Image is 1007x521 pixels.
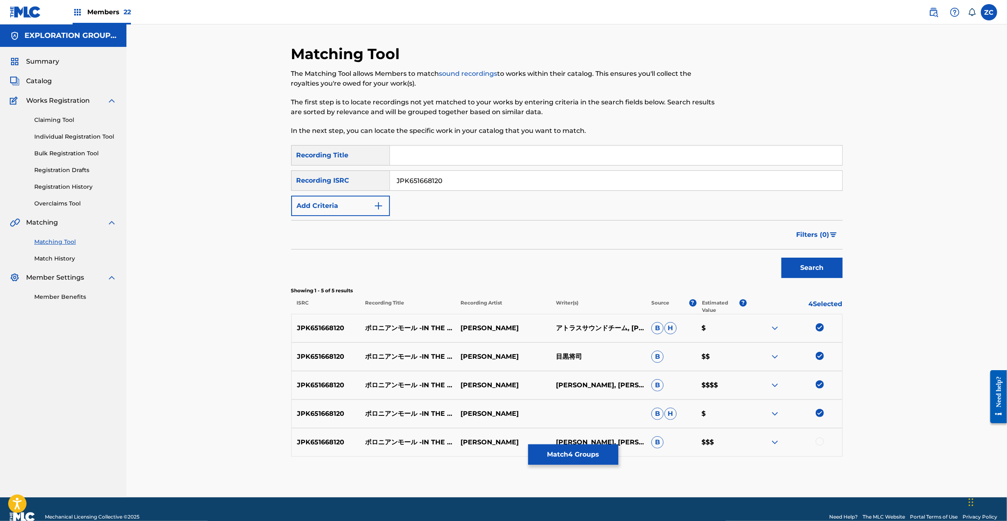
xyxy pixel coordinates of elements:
[455,299,551,314] p: Recording Artist
[292,380,360,390] p: JPK651668120
[651,436,664,448] span: B
[360,437,455,447] p: ポロニアンモール -IN THE LABYRINTH-
[10,6,41,18] img: MLC Logo
[107,96,117,106] img: expand
[26,57,59,66] span: Summary
[696,352,747,362] p: $$
[291,97,716,117] p: The first step is to locate recordings not yet matched to your works by entering criteria in the ...
[651,351,664,363] span: B
[528,444,618,465] button: Match4 Groups
[10,57,20,66] img: Summary
[770,437,780,447] img: expand
[291,45,404,63] h2: Matching Tool
[34,166,117,174] a: Registration Drafts
[551,352,646,362] p: 目黒将司
[551,437,646,447] p: [PERSON_NAME], [PERSON_NAME]
[551,299,646,314] p: Writer(s)
[26,76,52,86] span: Catalog
[797,230,830,240] span: Filters ( 0 )
[291,196,390,216] button: Add Criteria
[34,183,117,191] a: Registration History
[10,76,20,86] img: Catalog
[360,323,455,333] p: ポロニアンモール -IN THE LABYRINTH-
[696,437,747,447] p: $$$
[360,380,455,390] p: ポロニアンモール -IN THE LABYRINTH-
[651,408,664,420] span: B
[664,408,677,420] span: H
[107,218,117,227] img: expand
[73,7,82,17] img: Top Rightsholders
[360,352,455,362] p: ポロニアンモール -IN THE LABYRINTH-
[45,513,139,521] span: Mechanical Licensing Collective © 2025
[291,299,360,314] p: ISRC
[925,4,942,20] a: Public Search
[770,323,780,333] img: expand
[292,437,360,447] p: JPK651668120
[292,409,360,419] p: JPK651668120
[292,352,360,362] p: JPK651668120
[439,70,498,77] a: sound recordings
[124,8,131,16] span: 22
[360,409,455,419] p: ポロニアンモール -IN THE LABYRINTH-
[696,409,747,419] p: $
[829,513,858,521] a: Need Help?
[816,380,824,389] img: deselect
[292,323,360,333] p: JPK651668120
[551,323,646,333] p: アトラスサウンドチーム, [PERSON_NAME]
[34,116,117,124] a: Claiming Tool
[10,76,52,86] a: CatalogCatalog
[981,4,997,20] div: User Menu
[374,201,383,211] img: 9d2ae6d4665cec9f34b9.svg
[359,299,455,314] p: Recording Title
[816,409,824,417] img: deselect
[770,380,780,390] img: expand
[929,7,938,17] img: search
[455,437,551,447] p: [PERSON_NAME]
[455,323,551,333] p: [PERSON_NAME]
[770,409,780,419] img: expand
[664,322,677,334] span: H
[702,299,739,314] p: Estimated Value
[34,293,117,301] a: Member Benefits
[87,7,131,17] span: Members
[816,323,824,331] img: deselect
[291,126,716,136] p: In the next step, you can locate the specific work in your catalog that you want to match.
[455,380,551,390] p: [PERSON_NAME]
[696,380,747,390] p: $$$$
[747,299,842,314] p: 4 Selected
[34,199,117,208] a: Overclaims Tool
[26,273,84,283] span: Member Settings
[10,96,20,106] img: Works Registration
[34,238,117,246] a: Matching Tool
[34,149,117,158] a: Bulk Registration Tool
[24,31,117,40] h5: EXPLORATION GROUP LLC
[10,31,20,41] img: Accounts
[291,287,843,294] p: Showing 1 - 5 of 5 results
[26,96,90,106] span: Works Registration
[689,299,697,307] span: ?
[739,299,747,307] span: ?
[26,218,58,227] span: Matching
[947,4,963,20] div: Help
[455,409,551,419] p: [PERSON_NAME]
[34,254,117,263] a: Match History
[816,352,824,360] img: deselect
[107,273,117,283] img: expand
[910,513,958,521] a: Portal Terms of Use
[291,145,843,282] form: Search Form
[651,299,669,314] p: Source
[770,352,780,362] img: expand
[963,513,997,521] a: Privacy Policy
[969,490,974,514] div: Drag
[792,225,843,245] button: Filters (0)
[863,513,905,521] a: The MLC Website
[10,57,59,66] a: SummarySummary
[966,482,1007,521] iframe: Chat Widget
[696,323,747,333] p: $
[651,379,664,391] span: B
[551,380,646,390] p: [PERSON_NAME], [PERSON_NAME]
[984,364,1007,430] iframe: Resource Center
